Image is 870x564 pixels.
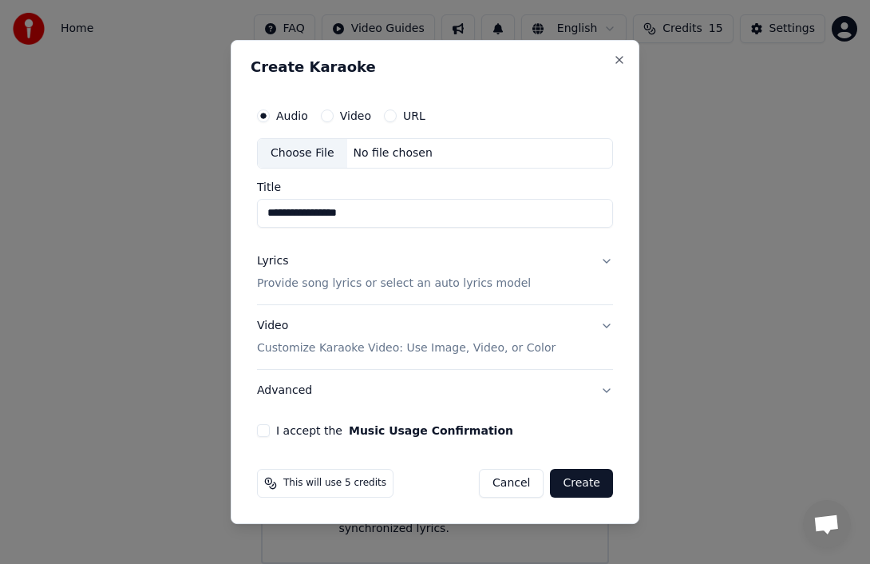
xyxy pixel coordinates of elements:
[257,253,288,269] div: Lyrics
[276,110,308,121] label: Audio
[283,477,386,490] span: This will use 5 credits
[257,318,556,356] div: Video
[257,340,556,356] p: Customize Karaoke Video: Use Image, Video, or Color
[276,425,513,436] label: I accept the
[403,110,425,121] label: URL
[479,469,544,498] button: Cancel
[349,425,513,436] button: I accept the
[257,181,613,193] label: Title
[258,139,347,168] div: Choose File
[550,469,613,498] button: Create
[257,276,531,292] p: Provide song lyrics or select an auto lyrics model
[251,60,619,74] h2: Create Karaoke
[257,240,613,304] button: LyricsProvide song lyrics or select an auto lyrics model
[257,305,613,369] button: VideoCustomize Karaoke Video: Use Image, Video, or Color
[257,370,613,411] button: Advanced
[340,110,371,121] label: Video
[347,145,439,161] div: No file chosen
